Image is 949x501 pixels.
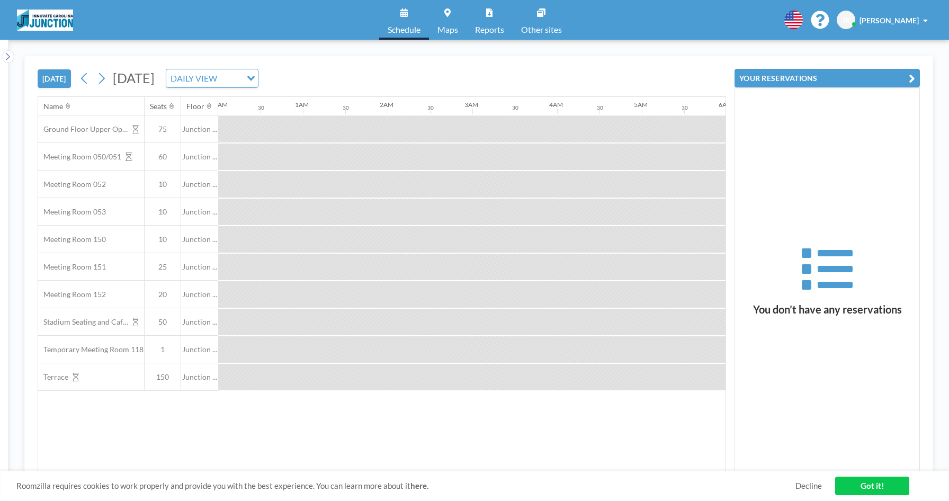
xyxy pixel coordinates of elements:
span: Roomzilla requires cookies to work properly and provide you with the best experience. You can lea... [16,481,795,491]
span: Junction ... [181,317,218,327]
span: Maps [437,25,458,34]
div: Seats [150,102,167,111]
span: Meeting Room 150 [38,235,106,244]
span: 10 [145,207,181,217]
span: Meeting Room 151 [38,262,106,272]
button: [DATE] [38,69,71,88]
div: 2AM [380,101,393,109]
a: here. [410,481,428,490]
span: Meeting Room 152 [38,290,106,299]
span: Other sites [521,25,562,34]
span: Ground Floor Upper Open Area [38,124,128,134]
span: Junction ... [181,235,218,244]
span: DAILY VIEW [168,71,219,85]
a: Decline [795,481,822,491]
input: Search for option [220,71,240,85]
span: Junction ... [181,152,218,162]
div: 30 [597,104,603,111]
span: Junction ... [181,207,218,217]
span: Terrace [38,372,68,382]
div: 4AM [549,101,563,109]
span: [PERSON_NAME] [860,16,919,25]
span: Reports [475,25,504,34]
span: Stadium Seating and Cafe area [38,317,128,327]
div: 30 [512,104,518,111]
span: 20 [145,290,181,299]
span: JR [842,15,850,25]
div: Name [43,102,63,111]
h3: You don’t have any reservations [735,303,919,316]
span: Junction ... [181,262,218,272]
span: 10 [145,180,181,189]
span: Schedule [388,25,420,34]
span: Junction ... [181,345,218,354]
div: 12AM [210,101,228,109]
div: Floor [186,102,204,111]
span: Meeting Room 050/051 [38,152,121,162]
span: 10 [145,235,181,244]
span: Meeting Room 052 [38,180,106,189]
div: 6AM [719,101,732,109]
div: 1AM [295,101,309,109]
div: 30 [343,104,349,111]
div: 30 [258,104,264,111]
span: 75 [145,124,181,134]
img: organization-logo [17,10,73,31]
div: 30 [682,104,688,111]
span: 150 [145,372,181,382]
div: 30 [427,104,434,111]
span: [DATE] [113,70,155,86]
span: Meeting Room 053 [38,207,106,217]
a: Got it! [835,477,909,495]
span: 1 [145,345,181,354]
span: Junction ... [181,372,218,382]
span: Temporary Meeting Room 118 [38,345,144,354]
span: Junction ... [181,180,218,189]
span: Junction ... [181,290,218,299]
div: 5AM [634,101,648,109]
div: Search for option [166,69,258,87]
div: 3AM [464,101,478,109]
span: 60 [145,152,181,162]
span: Junction ... [181,124,218,134]
span: 50 [145,317,181,327]
span: 25 [145,262,181,272]
button: YOUR RESERVATIONS [735,69,920,87]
